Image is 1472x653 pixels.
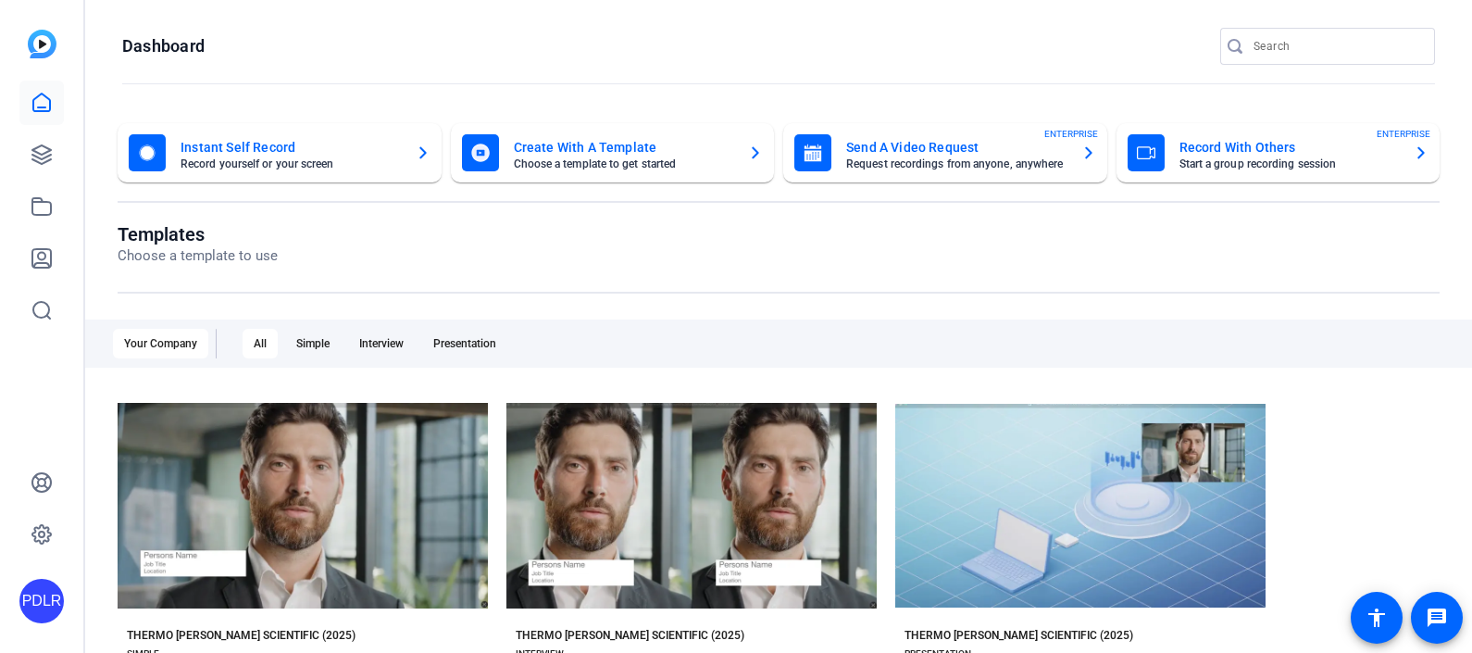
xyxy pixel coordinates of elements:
div: THERMO [PERSON_NAME] SCIENTIFIC (2025) [127,628,356,643]
mat-card-subtitle: Choose a template to get started [514,158,734,170]
div: THERMO [PERSON_NAME] SCIENTIFIC (2025) [516,628,744,643]
img: blue-gradient.svg [28,30,56,58]
div: Presentation [422,329,507,358]
div: Simple [285,329,341,358]
mat-icon: accessibility [1366,607,1388,629]
mat-card-title: Send A Video Request [846,136,1067,158]
div: Your Company [113,329,208,358]
mat-card-subtitle: Start a group recording session [1179,158,1400,170]
mat-card-title: Record With Others [1179,136,1400,158]
mat-card-subtitle: Request recordings from anyone, anywhere [846,158,1067,170]
div: THERMO [PERSON_NAME] SCIENTIFIC (2025) [904,628,1133,643]
button: Create With A TemplateChoose a template to get started [451,123,775,182]
mat-icon: message [1426,607,1448,629]
mat-card-subtitle: Record yourself or your screen [181,158,401,170]
button: Instant Self RecordRecord yourself or your screen [118,123,442,182]
button: Record With OthersStart a group recording sessionENTERPRISE [1116,123,1441,182]
div: All [243,329,278,358]
h1: Dashboard [122,35,205,57]
input: Search [1254,35,1420,57]
span: ENTERPRISE [1377,127,1430,141]
mat-card-title: Create With A Template [514,136,734,158]
div: Interview [348,329,415,358]
span: ENTERPRISE [1044,127,1098,141]
div: PDLR [19,579,64,623]
mat-card-title: Instant Self Record [181,136,401,158]
p: Choose a template to use [118,245,278,267]
h1: Templates [118,223,278,245]
button: Send A Video RequestRequest recordings from anyone, anywhereENTERPRISE [783,123,1107,182]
